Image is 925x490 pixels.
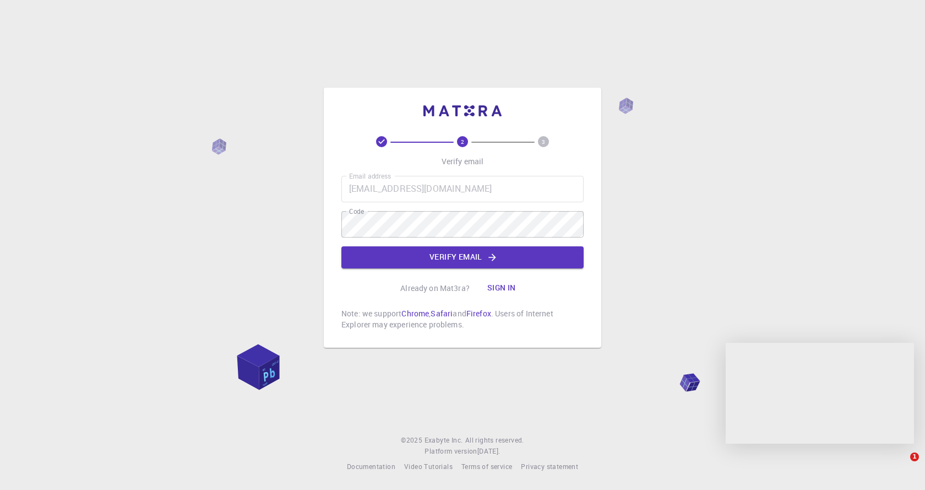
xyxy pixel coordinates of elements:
span: All rights reserved. [465,435,524,446]
span: Exabyte Inc. [425,435,463,444]
button: Verify email [341,246,584,268]
a: Privacy statement [521,461,578,472]
span: Terms of service [461,462,512,471]
span: Privacy statement [521,462,578,471]
span: Platform version [425,446,477,457]
label: Email address [349,171,391,181]
a: Firefox [466,308,491,319]
iframe: Intercom live chat [888,453,914,479]
a: Video Tutorials [404,461,453,472]
span: 1 [910,453,919,461]
span: [DATE] . [477,446,500,455]
p: Verify email [442,156,484,167]
a: [DATE]. [477,446,500,457]
iframe: Intercom live chat message [726,343,914,444]
a: Exabyte Inc. [425,435,463,446]
a: Terms of service [461,461,512,472]
button: Sign in [478,277,525,299]
a: Safari [431,308,453,319]
span: © 2025 [401,435,424,446]
span: Video Tutorials [404,462,453,471]
label: Code [349,207,364,216]
p: Already on Mat3ra? [400,283,470,294]
span: Documentation [347,462,395,471]
text: 3 [542,138,545,146]
p: Note: we support , and . Users of Internet Explorer may experience problems. [341,308,584,330]
a: Chrome [401,308,429,319]
a: Documentation [347,461,395,472]
text: 2 [461,138,464,146]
